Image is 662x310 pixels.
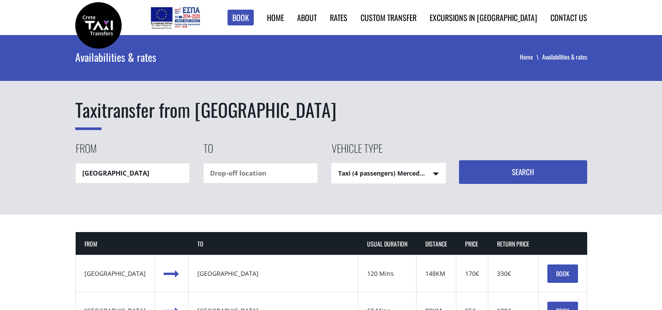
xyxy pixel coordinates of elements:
label: Vehicle type [331,141,382,163]
label: From [75,141,97,163]
a: Book [228,10,254,26]
img: e-bannersEUERDF180X90.jpg [149,4,201,31]
th: USUAL DURATION [358,232,417,255]
label: To [203,141,213,163]
th: DISTANCE [417,232,456,255]
input: Pickup location [75,163,190,183]
span: Taxi [75,96,102,130]
div: [GEOGRAPHIC_DATA] [84,269,146,278]
div: 148KM [425,269,447,278]
div: 120 Mins [367,269,407,278]
div: Availabilities & rates [75,35,354,79]
input: Drop-off location [203,163,318,183]
h1: transfer from [GEOGRAPHIC_DATA] [75,97,587,123]
div: 170€ [465,269,479,278]
div: [GEOGRAPHIC_DATA] [197,269,349,278]
button: Search [459,160,587,184]
a: Rates [330,12,347,23]
th: PRICE [456,232,488,255]
a: Home [267,12,284,23]
span: Taxi (4 passengers) Mercedes E Class [332,163,446,184]
img: Crete Taxi Transfers | Rates & availability for transfers in Crete | Crete Taxi Transfers [75,2,122,49]
div: 330€ [497,269,529,278]
a: BOOK [547,264,578,283]
th: TO [189,232,358,255]
li: Availabilities & rates [542,53,587,61]
a: Excursions in [GEOGRAPHIC_DATA] [430,12,537,23]
a: Contact us [550,12,587,23]
th: FROM [76,232,155,255]
a: Custom Transfer [361,12,417,23]
a: Crete Taxi Transfers | Rates & availability for transfers in Crete | Crete Taxi Transfers [75,20,122,29]
th: RETURN PRICE [488,232,539,255]
a: Home [520,52,542,61]
a: About [297,12,317,23]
